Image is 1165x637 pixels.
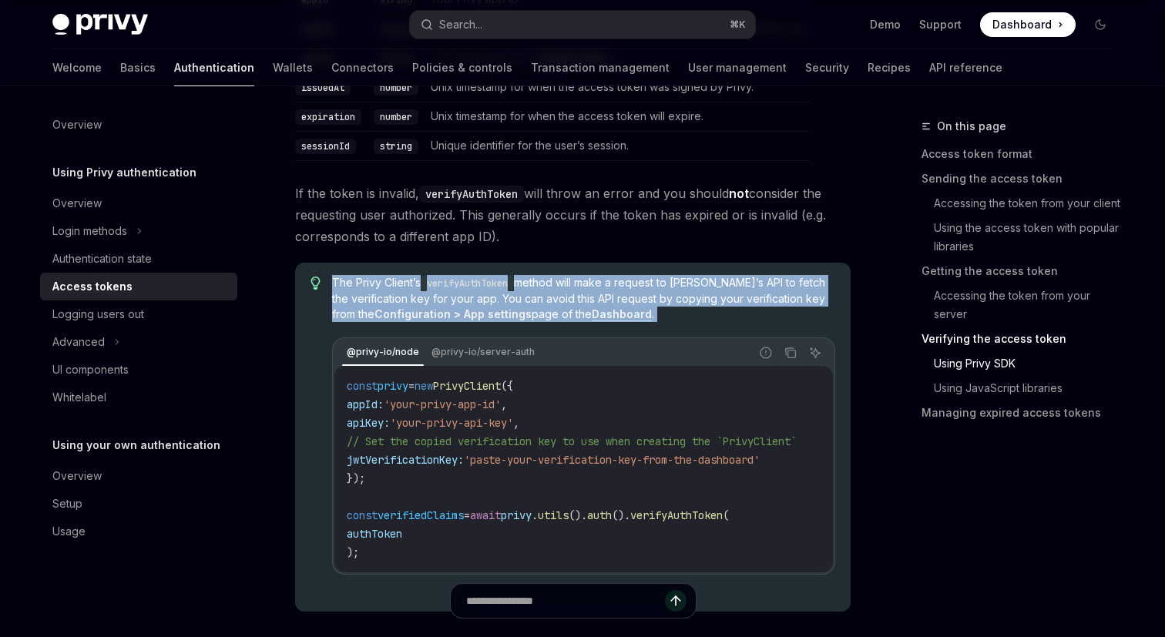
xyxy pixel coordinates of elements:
[569,508,587,522] span: ().
[415,379,433,393] span: new
[464,453,760,467] span: 'paste-your-verification-key-from-the-dashboard'
[922,259,1125,283] a: Getting the access token
[501,397,507,411] span: ,
[421,276,514,291] code: verifyAuthToken
[410,11,755,39] button: Search...⌘K
[439,15,482,34] div: Search...
[347,545,359,559] span: );
[665,590,687,612] button: Send message
[412,49,512,86] a: Policies & controls
[934,216,1125,259] a: Using the access token with popular libraries
[52,360,129,379] div: UI components
[52,305,144,324] div: Logging users out
[40,356,237,384] a: UI components
[174,49,254,86] a: Authentication
[688,49,787,86] a: User management
[384,397,501,411] span: 'your-privy-app-id'
[531,49,670,86] a: Transaction management
[374,109,418,125] code: number
[374,139,418,154] code: string
[501,508,532,522] span: privy
[805,49,849,86] a: Security
[425,131,809,160] td: Unique identifier for the user’s session.
[513,416,519,430] span: ,
[630,508,723,522] span: verifyAuthToken
[374,307,532,320] strong: Configuration > App settings
[332,275,835,322] span: The Privy Client’s method will make a request to [PERSON_NAME]’s API to fetch the verification ke...
[40,490,237,518] a: Setup
[347,508,378,522] span: const
[592,307,652,321] a: Dashboard
[378,379,408,393] span: privy
[922,142,1125,166] a: Access token format
[52,49,102,86] a: Welcome
[273,49,313,86] a: Wallets
[532,508,538,522] span: .
[40,518,237,545] a: Usage
[868,49,911,86] a: Recipes
[408,379,415,393] span: =
[992,17,1052,32] span: Dashboard
[729,186,749,201] strong: not
[342,343,424,361] div: @privy-io/node
[295,109,361,125] code: expiration
[347,453,464,467] span: jwtVerificationKey:
[52,250,152,268] div: Authentication state
[347,434,797,448] span: // Set the copied verification key to use when creating the `PrivyClient`
[870,17,901,32] a: Demo
[538,508,569,522] span: utils
[980,12,1076,37] a: Dashboard
[781,343,801,363] button: Copy the contents from the code block
[922,327,1125,351] a: Verifying the access token
[347,471,365,485] span: });
[52,495,82,513] div: Setup
[52,333,105,351] div: Advanced
[425,72,809,102] td: Unix timestamp for when the access token was signed by Privy.
[756,343,776,363] button: Report incorrect code
[934,376,1125,401] a: Using JavaScript libraries
[52,277,133,296] div: Access tokens
[52,222,127,240] div: Login methods
[40,384,237,411] a: Whitelabel
[919,17,962,32] a: Support
[464,508,470,522] span: =
[587,508,612,522] span: auth
[922,401,1125,425] a: Managing expired access tokens
[929,49,1002,86] a: API reference
[390,416,513,430] span: 'your-privy-api-key'
[378,508,464,522] span: verifiedClaims
[347,379,378,393] span: const
[347,416,390,430] span: apiKey:
[52,522,86,541] div: Usage
[730,18,746,31] span: ⌘ K
[40,111,237,139] a: Overview
[934,351,1125,376] a: Using Privy SDK
[347,527,402,541] span: authToken
[40,273,237,300] a: Access tokens
[723,508,729,522] span: (
[347,397,384,411] span: appId:
[295,80,351,96] code: issuedAt
[922,166,1125,191] a: Sending the access token
[331,49,394,86] a: Connectors
[52,436,220,454] h5: Using your own authentication
[52,116,102,134] div: Overview
[40,462,237,490] a: Overview
[934,191,1125,216] a: Accessing the token from your client
[433,379,501,393] span: PrivyClient
[419,186,524,203] code: verifyAuthToken
[612,508,630,522] span: ().
[52,14,148,35] img: dark logo
[425,102,809,131] td: Unix timestamp for when the access token will expire.
[311,277,321,290] svg: Tip
[934,283,1125,327] a: Accessing the token from your server
[40,300,237,328] a: Logging users out
[52,388,106,407] div: Whitelabel
[40,245,237,273] a: Authentication state
[937,117,1006,136] span: On this page
[40,189,237,217] a: Overview
[501,379,513,393] span: ({
[52,194,102,213] div: Overview
[120,49,156,86] a: Basics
